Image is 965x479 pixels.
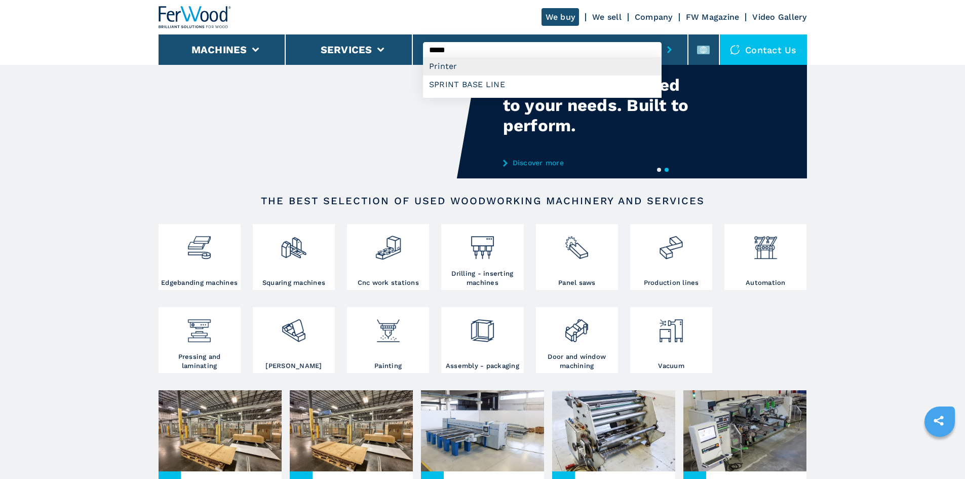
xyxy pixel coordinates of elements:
[552,390,675,471] img: Bargains
[347,224,429,290] a: Cnc work stations
[683,390,806,471] img: Show room
[657,168,661,172] button: 1
[720,34,807,65] div: Contact us
[658,361,684,371] h3: Vacuum
[592,12,622,22] a: We sell
[347,307,429,373] a: Painting
[658,227,684,261] img: linee_di_produzione_2.png
[191,44,247,56] button: Machines
[658,310,684,344] img: aspirazione_1.png
[752,12,806,22] a: Video Gallery
[686,12,740,22] a: FW Magazine
[358,278,419,287] h3: Cnc work stations
[423,76,662,94] div: SPRINT BASE LINE
[161,352,238,371] h3: Pressing and laminating
[290,390,413,471] img: ex customer site
[161,278,238,287] h3: Edgebanding machines
[444,269,521,287] h3: Drilling - inserting machines
[630,307,712,373] a: Vacuum
[441,307,523,373] a: Assembly - packaging
[253,307,335,373] a: [PERSON_NAME]
[662,38,677,61] button: submit-button
[558,278,596,287] h3: Panel saws
[423,57,662,76] div: Printer
[159,307,241,373] a: Pressing and laminating
[374,361,402,371] h3: Painting
[159,390,282,471] img: New arrivals
[538,352,615,371] h3: Door and window machining
[375,227,402,261] img: centro_di_lavoro_cnc_2.png
[746,278,786,287] h3: Automation
[542,8,580,26] a: We buy
[375,310,402,344] img: verniciatura_1.png
[665,168,669,172] button: 2
[186,227,213,261] img: bordatrici_1.png
[635,12,673,22] a: Company
[262,278,325,287] h3: Squaring machines
[446,361,519,371] h3: Assembly - packaging
[469,310,496,344] img: montaggio_imballaggio_2.png
[724,224,806,290] a: Automation
[253,224,335,290] a: Squaring machines
[503,159,702,167] a: Discover more
[421,390,544,471] img: Promotions
[730,45,740,55] img: Contact us
[186,310,213,344] img: pressa-strettoia.png
[644,278,699,287] h3: Production lines
[469,227,496,261] img: foratrici_inseritrici_2.png
[280,227,307,261] img: squadratrici_2.png
[536,307,618,373] a: Door and window machining
[536,224,618,290] a: Panel saws
[563,310,590,344] img: lavorazione_porte_finestre_2.png
[191,195,775,207] h2: The best selection of used woodworking machinery and services
[265,361,322,371] h3: [PERSON_NAME]
[926,408,951,433] a: sharethis
[159,224,241,290] a: Edgebanding machines
[563,227,590,261] img: sezionatrici_2.png
[922,433,957,471] iframe: Chat
[630,224,712,290] a: Production lines
[159,6,231,28] img: Ferwood
[159,31,483,178] video: Your browser does not support the video tag.
[321,44,372,56] button: Services
[280,310,307,344] img: levigatrici_2.png
[441,224,523,290] a: Drilling - inserting machines
[752,227,779,261] img: automazione.png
